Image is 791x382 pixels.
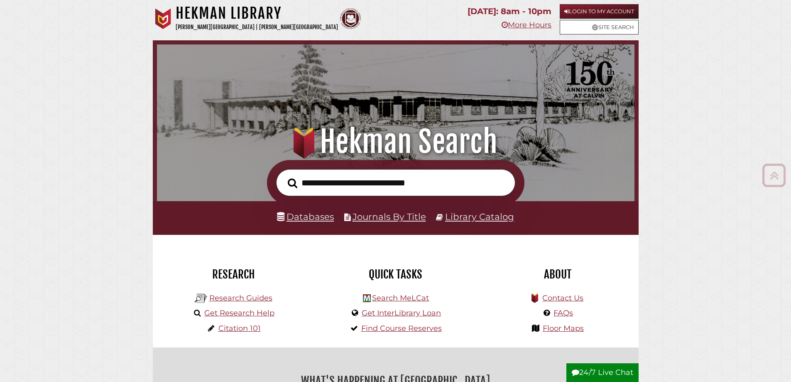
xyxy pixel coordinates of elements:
button: Search [284,176,301,191]
a: Login to My Account [560,4,639,19]
a: Citation 101 [218,324,261,333]
a: Back to Top [759,168,789,182]
img: Hekman Library Logo [195,292,207,305]
a: More Hours [502,20,551,30]
i: Search [288,178,297,188]
h2: Research [159,267,309,281]
a: Site Search [560,20,639,35]
a: Databases [277,211,334,222]
a: Search MeLCat [372,293,429,303]
a: Library Catalog [445,211,514,222]
img: Hekman Library Logo [363,294,371,302]
a: Get InterLibrary Loan [362,308,441,318]
h2: Quick Tasks [321,267,470,281]
h1: Hekman Search [169,123,622,160]
h2: About [483,267,632,281]
img: Calvin University [153,8,174,29]
a: FAQs [553,308,573,318]
h1: Hekman Library [176,4,338,22]
a: Find Course Reserves [361,324,442,333]
p: [DATE]: 8am - 10pm [468,4,551,19]
a: Research Guides [209,293,272,303]
a: Journals By Title [353,211,426,222]
a: Contact Us [542,293,583,303]
a: Get Research Help [204,308,274,318]
img: Calvin Theological Seminary [340,8,361,29]
p: [PERSON_NAME][GEOGRAPHIC_DATA] | [PERSON_NAME][GEOGRAPHIC_DATA] [176,22,338,32]
a: Floor Maps [543,324,584,333]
